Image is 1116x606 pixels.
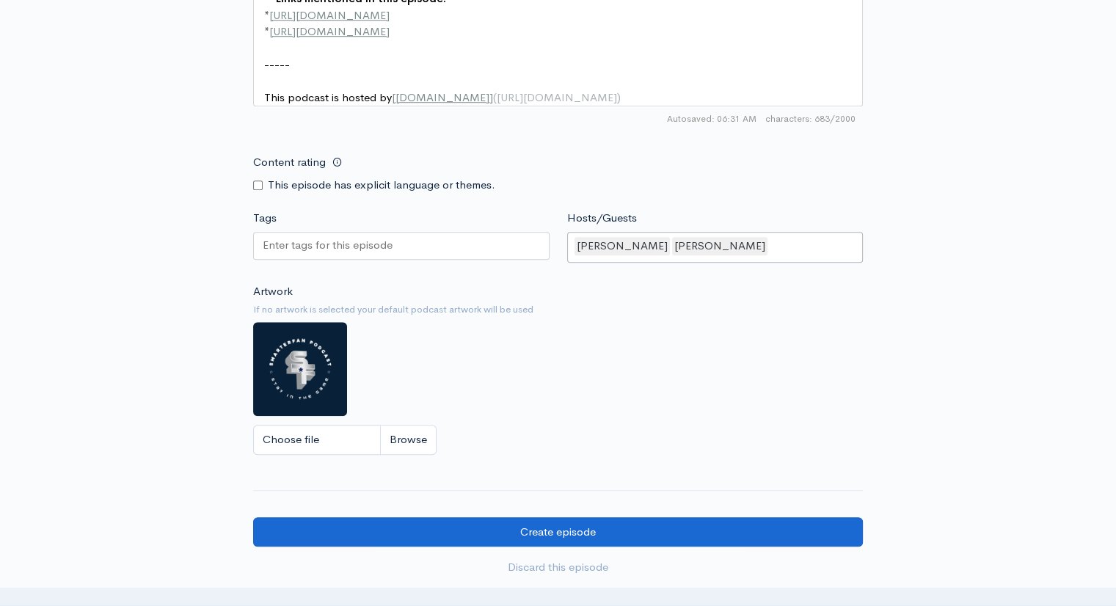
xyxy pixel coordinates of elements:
span: [URL][DOMAIN_NAME] [269,24,390,38]
label: Artwork [253,283,293,300]
span: [URL][DOMAIN_NAME] [497,90,617,104]
div: [PERSON_NAME] [575,237,670,255]
label: Content rating [253,147,326,178]
input: Enter tags for this episode [263,237,395,254]
span: This podcast is hosted by [264,90,621,104]
span: Autosaved: 06:31 AM [667,112,756,125]
span: [DOMAIN_NAME] [395,90,489,104]
small: If no artwork is selected your default podcast artwork will be used [253,302,863,317]
label: Hosts/Guests [567,210,637,227]
span: 683/2000 [765,112,856,125]
label: Tags [253,210,277,227]
input: Create episode [253,517,863,547]
span: [URL][DOMAIN_NAME] [269,8,390,22]
span: ] [489,90,493,104]
span: ) [617,90,621,104]
span: ----- [264,57,290,71]
span: [ [392,90,395,104]
span: ( [493,90,497,104]
label: This episode has explicit language or themes. [268,177,495,194]
div: [PERSON_NAME] [672,237,767,255]
a: Discard this episode [253,552,863,583]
